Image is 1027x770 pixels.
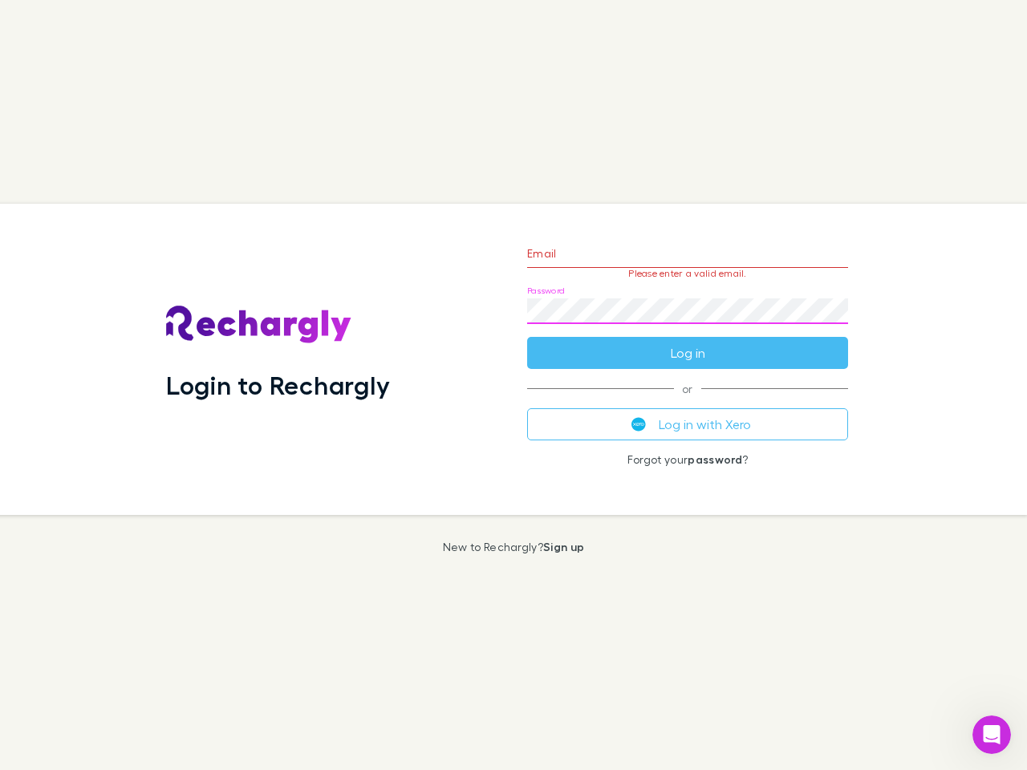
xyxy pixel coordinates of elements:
[166,370,390,400] h1: Login to Rechargly
[527,388,848,389] span: or
[527,337,848,369] button: Log in
[543,540,584,553] a: Sign up
[527,453,848,466] p: Forgot your ?
[527,285,565,297] label: Password
[688,452,742,466] a: password
[631,417,646,432] img: Xero's logo
[527,268,848,279] p: Please enter a valid email.
[972,715,1011,754] iframe: Intercom live chat
[166,306,352,344] img: Rechargly's Logo
[527,408,848,440] button: Log in with Xero
[443,541,585,553] p: New to Rechargly?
